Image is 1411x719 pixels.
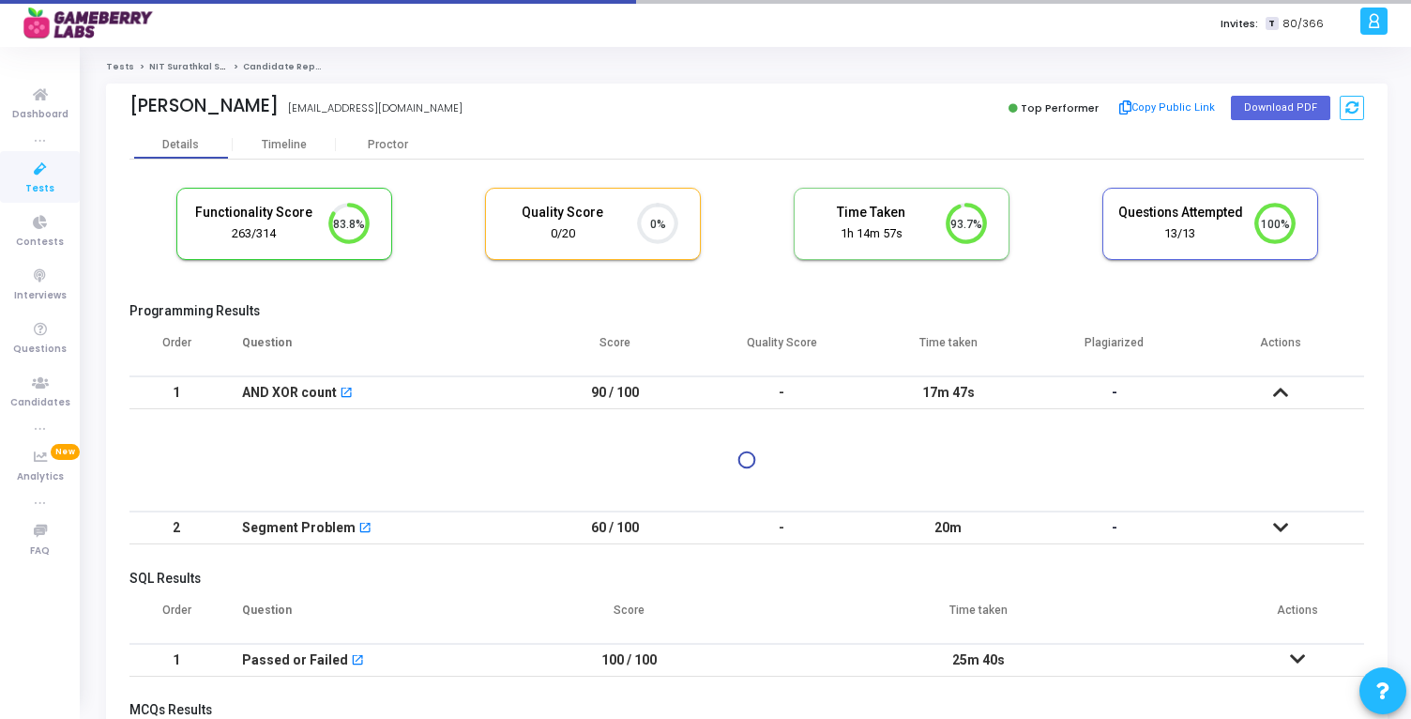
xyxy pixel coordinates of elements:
[809,205,934,221] h5: Time Taken
[129,95,279,116] div: [PERSON_NAME]
[727,591,1231,644] th: Time taken
[1231,591,1364,644] th: Actions
[1021,100,1099,115] span: Top Performer
[336,138,439,152] div: Proctor
[1117,205,1243,221] h5: Questions Attempted
[500,205,626,221] h5: Quality Score
[129,512,223,544] td: 2
[262,138,307,152] div: Timeline
[532,376,698,409] td: 90 / 100
[162,138,199,152] div: Details
[1031,324,1197,376] th: Plagiarized
[25,181,54,197] span: Tests
[242,512,356,543] div: Segment Problem
[129,702,1364,718] h5: MCQs Results
[809,225,934,243] div: 1h 14m 57s
[243,61,329,72] span: Candidate Report
[500,225,626,243] div: 0/20
[1198,324,1364,376] th: Actions
[1112,520,1117,535] span: -
[532,591,727,644] th: Score
[242,377,337,408] div: AND XOR count
[1221,16,1258,32] label: Invites:
[106,61,1388,73] nav: breadcrumb
[13,342,67,358] span: Questions
[23,5,164,42] img: logo
[10,395,70,411] span: Candidates
[288,100,463,116] div: [EMAIL_ADDRESS][DOMAIN_NAME]
[532,512,698,544] td: 60 / 100
[1112,385,1117,400] span: -
[51,444,80,460] span: New
[129,376,223,409] td: 1
[532,644,727,677] td: 100 / 100
[129,591,223,644] th: Order
[865,376,1031,409] td: 17m 47s
[340,388,353,401] mat-icon: open_in_new
[727,644,1231,677] td: 25m 40s
[12,107,68,123] span: Dashboard
[1266,17,1278,31] span: T
[129,571,1364,587] h5: SQL Results
[129,324,223,376] th: Order
[129,303,1364,319] h5: Programming Results
[698,376,864,409] td: -
[865,324,1031,376] th: Time taken
[191,205,317,221] h5: Functionality Score
[1282,16,1324,32] span: 80/366
[1117,225,1243,243] div: 13/13
[14,288,67,304] span: Interviews
[1231,96,1330,120] button: Download PDF
[223,324,532,376] th: Question
[129,644,223,677] td: 1
[532,324,698,376] th: Score
[191,225,317,243] div: 263/314
[30,543,50,559] span: FAQ
[17,469,64,485] span: Analytics
[358,523,372,536] mat-icon: open_in_new
[865,512,1031,544] td: 20m
[149,61,326,72] a: NIT Surathkal SDE Intern Campus Test
[698,512,864,544] td: -
[223,591,532,644] th: Question
[1114,94,1221,122] button: Copy Public Link
[698,324,864,376] th: Quality Score
[351,655,364,668] mat-icon: open_in_new
[106,61,134,72] a: Tests
[16,235,64,251] span: Contests
[242,645,348,676] div: Passed or Failed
